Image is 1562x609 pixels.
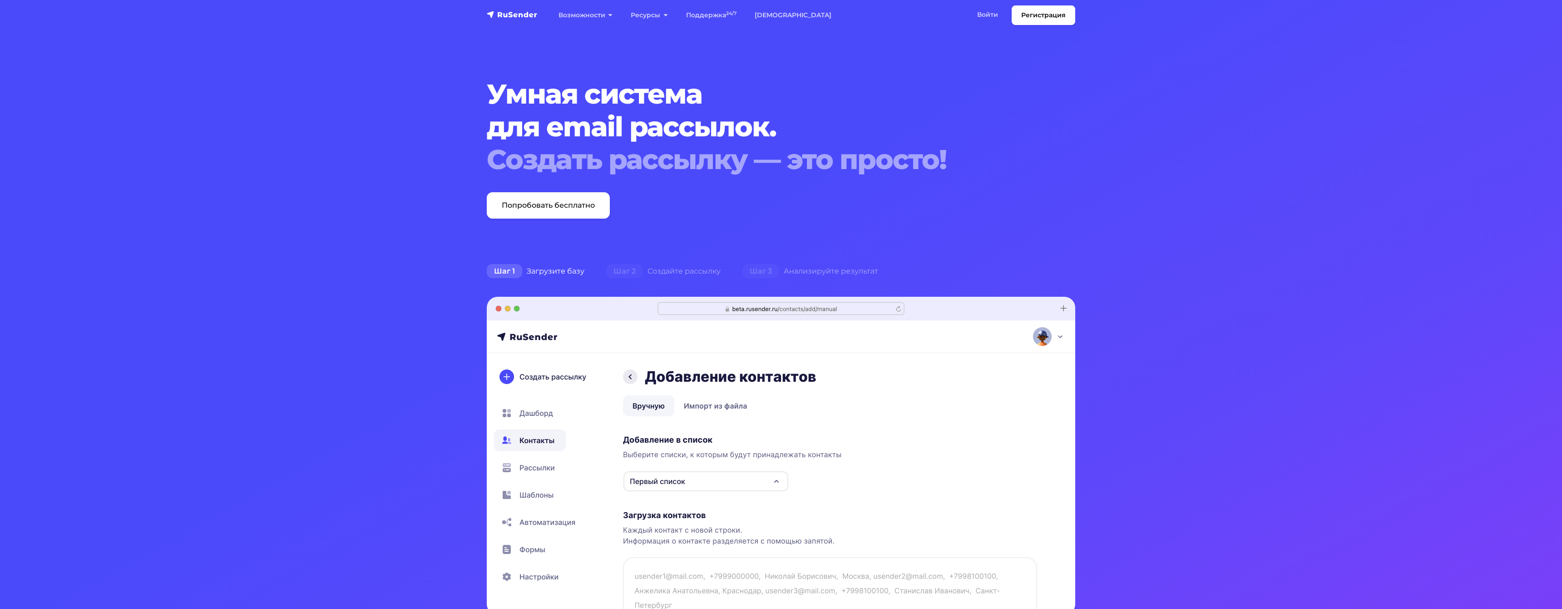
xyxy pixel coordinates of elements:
[726,10,737,16] sup: 24/7
[622,6,677,25] a: Ресурсы
[549,6,622,25] a: Возможности
[742,264,779,279] span: Шаг 3
[595,262,732,280] div: Создайте рассылку
[732,262,889,280] div: Анализируйте результат
[487,192,610,219] a: Попробовать бесплатно
[487,10,538,19] img: RuSender
[968,5,1007,24] a: Войти
[606,264,643,279] span: Шаг 2
[1012,5,1075,25] a: Регистрация
[487,264,522,279] span: Шаг 1
[476,262,595,280] div: Загрузите базу
[487,143,1025,176] div: Создать рассылку — это просто!
[677,6,746,25] a: Поддержка24/7
[487,78,1025,176] h1: Умная система для email рассылок.
[746,6,840,25] a: [DEMOGRAPHIC_DATA]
